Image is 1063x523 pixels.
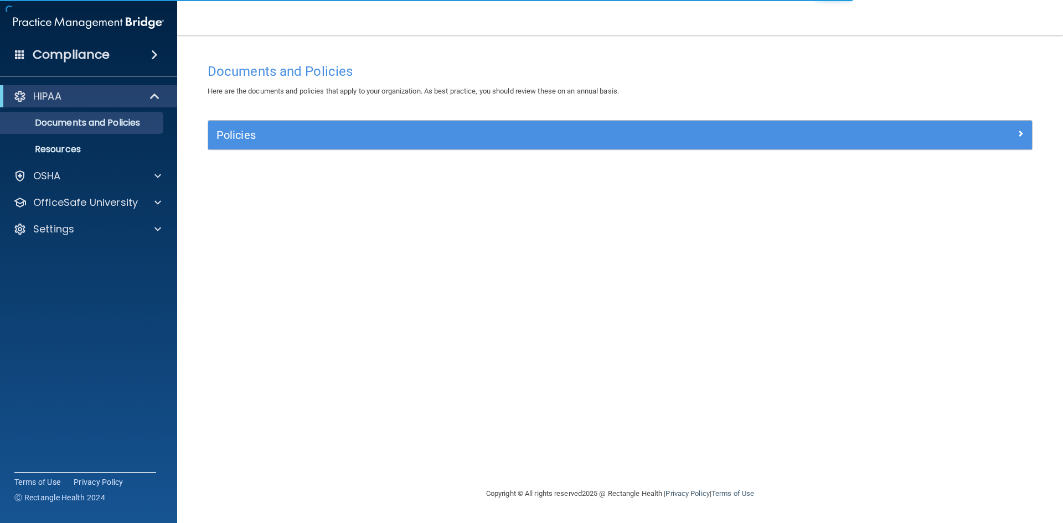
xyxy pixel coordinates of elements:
[216,129,818,141] h5: Policies
[418,476,822,511] div: Copyright © All rights reserved 2025 @ Rectangle Health | |
[208,87,619,95] span: Here are the documents and policies that apply to your organization. As best practice, you should...
[13,90,161,103] a: HIPAA
[13,222,161,236] a: Settings
[33,169,61,183] p: OSHA
[14,492,105,503] span: Ⓒ Rectangle Health 2024
[711,489,754,498] a: Terms of Use
[7,117,158,128] p: Documents and Policies
[13,169,161,183] a: OSHA
[216,126,1024,144] a: Policies
[7,144,158,155] p: Resources
[33,47,110,63] h4: Compliance
[208,64,1033,79] h4: Documents and Policies
[14,477,60,488] a: Terms of Use
[33,90,61,103] p: HIPAA
[33,222,74,236] p: Settings
[13,12,164,34] img: PMB logo
[13,196,161,209] a: OfficeSafe University
[33,196,138,209] p: OfficeSafe University
[74,477,123,488] a: Privacy Policy
[665,489,709,498] a: Privacy Policy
